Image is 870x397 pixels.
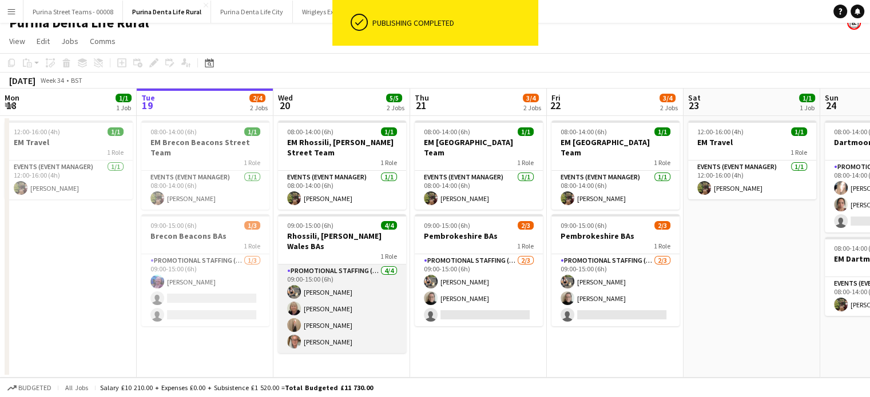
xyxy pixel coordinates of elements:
[287,221,333,230] span: 09:00-15:00 (6h)
[285,383,373,392] span: Total Budgeted £11 730.00
[551,171,680,210] app-card-role: Events (Event Manager)1/108:00-14:00 (6h)[PERSON_NAME]
[415,93,429,103] span: Thu
[57,34,83,49] a: Jobs
[372,18,534,28] div: Publishing completed
[823,99,839,112] span: 24
[150,127,197,136] span: 08:00-14:00 (6h)
[415,121,543,210] div: 08:00-14:00 (6h)1/1EM [GEOGRAPHIC_DATA] Team1 RoleEvents (Event Manager)1/108:00-14:00 (6h)[PERSO...
[244,221,260,230] span: 1/3
[244,158,260,167] span: 1 Role
[424,221,470,230] span: 09:00-15:00 (6h)
[63,383,90,392] span: All jobs
[5,137,133,147] h3: EM Travel
[141,214,269,326] app-job-card: 09:00-15:00 (6h)1/3Brecon Beacons BAs1 RolePromotional Staffing (Brand Ambassadors)1/309:00-15:00...
[293,1,352,23] button: Wrigleys Extra
[386,94,402,102] span: 5/5
[150,221,197,230] span: 09:00-15:00 (6h)
[90,36,116,46] span: Comms
[276,99,293,112] span: 20
[37,36,50,46] span: Edit
[141,93,155,103] span: Tue
[660,103,678,112] div: 2 Jobs
[5,121,133,199] app-job-card: 12:00-16:00 (4h)1/1EM Travel1 RoleEvents (Event Manager)1/112:00-16:00 (4h)[PERSON_NAME]
[799,94,815,102] span: 1/1
[5,34,30,49] a: View
[5,93,19,103] span: Mon
[523,103,541,112] div: 2 Jobs
[14,127,60,136] span: 12:00-16:00 (4h)
[116,94,132,102] span: 1/1
[688,93,701,103] span: Sat
[654,242,670,250] span: 1 Role
[688,137,816,147] h3: EM Travel
[551,231,680,241] h3: Pembrokeshire BAs
[278,137,406,158] h3: EM Rhossili, [PERSON_NAME] Street Team
[413,99,429,112] span: 21
[141,121,269,210] div: 08:00-14:00 (6h)1/1EM Brecon Beacons Street Team1 RoleEvents (Event Manager)1/108:00-14:00 (6h)[P...
[791,127,807,136] span: 1/1
[278,121,406,210] app-job-card: 08:00-14:00 (6h)1/1EM Rhossili, [PERSON_NAME] Street Team1 RoleEvents (Event Manager)1/108:00-14:...
[551,214,680,326] app-job-card: 09:00-15:00 (6h)2/3Pembrokeshire BAs1 RolePromotional Staffing (Brand Ambassadors)2/309:00-15:00 ...
[141,137,269,158] h3: EM Brecon Beacons Street Team
[32,34,54,49] a: Edit
[387,103,404,112] div: 2 Jobs
[141,254,269,326] app-card-role: Promotional Staffing (Brand Ambassadors)1/309:00-15:00 (6h)[PERSON_NAME]
[244,127,260,136] span: 1/1
[9,36,25,46] span: View
[278,231,406,251] h3: Rhossili, [PERSON_NAME] Wales BAs
[100,383,373,392] div: Salary £10 210.00 + Expenses £0.00 + Subsistence £1 520.00 =
[278,93,293,103] span: Wed
[9,14,149,31] h1: Purina Denta Life Rural
[278,214,406,353] app-job-card: 09:00-15:00 (6h)4/4Rhossili, [PERSON_NAME] Wales BAs1 RolePromotional Staffing (Brand Ambassadors...
[517,158,534,167] span: 1 Role
[287,127,333,136] span: 08:00-14:00 (6h)
[6,382,53,394] button: Budgeted
[654,158,670,167] span: 1 Role
[123,1,211,23] button: Purina Denta Life Rural
[561,127,607,136] span: 08:00-14:00 (6h)
[108,127,124,136] span: 1/1
[71,76,82,85] div: BST
[38,76,66,85] span: Week 34
[107,148,124,157] span: 1 Role
[551,254,680,326] app-card-role: Promotional Staffing (Brand Ambassadors)2/309:00-15:00 (6h)[PERSON_NAME][PERSON_NAME]
[551,93,561,103] span: Fri
[415,171,543,210] app-card-role: Events (Event Manager)1/108:00-14:00 (6h)[PERSON_NAME]
[211,1,293,23] button: Purina Denta Life City
[380,158,397,167] span: 1 Role
[424,127,470,136] span: 08:00-14:00 (6h)
[660,94,676,102] span: 3/4
[415,231,543,241] h3: Pembrokeshire BAs
[415,137,543,158] h3: EM [GEOGRAPHIC_DATA] Team
[415,214,543,326] app-job-card: 09:00-15:00 (6h)2/3Pembrokeshire BAs1 RolePromotional Staffing (Brand Ambassadors)2/309:00-15:00 ...
[523,94,539,102] span: 3/4
[140,99,155,112] span: 19
[9,75,35,86] div: [DATE]
[141,171,269,210] app-card-role: Events (Event Manager)1/108:00-14:00 (6h)[PERSON_NAME]
[551,137,680,158] h3: EM [GEOGRAPHIC_DATA] Team
[686,99,701,112] span: 23
[847,16,861,30] app-user-avatar: Bounce Activations Ltd
[141,231,269,241] h3: Brecon Beacons BAs
[518,127,534,136] span: 1/1
[550,99,561,112] span: 22
[551,121,680,210] app-job-card: 08:00-14:00 (6h)1/1EM [GEOGRAPHIC_DATA] Team1 RoleEvents (Event Manager)1/108:00-14:00 (6h)[PERSO...
[250,103,268,112] div: 2 Jobs
[654,127,670,136] span: 1/1
[3,99,19,112] span: 18
[278,264,406,353] app-card-role: Promotional Staffing (Brand Ambassadors)4/409:00-15:00 (6h)[PERSON_NAME][PERSON_NAME][PERSON_NAME...
[415,254,543,326] app-card-role: Promotional Staffing (Brand Ambassadors)2/309:00-15:00 (6h)[PERSON_NAME][PERSON_NAME]
[800,103,815,112] div: 1 Job
[688,121,816,199] app-job-card: 12:00-16:00 (4h)1/1EM Travel1 RoleEvents (Event Manager)1/112:00-16:00 (4h)[PERSON_NAME]
[381,221,397,230] span: 4/4
[654,221,670,230] span: 2/3
[561,221,607,230] span: 09:00-15:00 (6h)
